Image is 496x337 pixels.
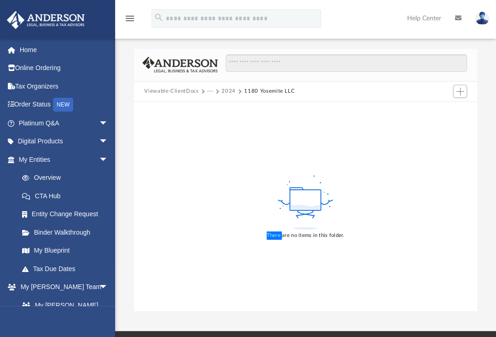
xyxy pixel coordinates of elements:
[6,278,117,296] a: My [PERSON_NAME] Teamarrow_drop_down
[99,278,117,297] span: arrow_drop_down
[4,11,88,29] img: Anderson Advisors Platinum Portal
[144,87,198,95] button: Viewable-ClientDocs
[6,132,122,151] a: Digital Productsarrow_drop_down
[124,13,135,24] i: menu
[6,59,122,77] a: Online Ordering
[13,187,122,205] a: CTA Hub
[99,114,117,133] span: arrow_drop_down
[244,87,295,95] button: 1180 Yosemite LLC
[222,87,236,95] button: 2024
[6,150,122,169] a: My Entitiesarrow_drop_down
[13,223,122,242] a: Binder Walkthrough
[267,231,345,240] div: There are no items in this folder.
[6,77,122,95] a: Tax Organizers
[6,114,122,132] a: Platinum Q&Aarrow_drop_down
[6,41,122,59] a: Home
[13,296,113,325] a: My [PERSON_NAME] Team
[6,95,122,114] a: Order StatusNEW
[99,132,117,151] span: arrow_drop_down
[226,54,467,72] input: Search files and folders
[207,87,213,95] button: ···
[453,85,467,98] button: Add
[154,12,164,23] i: search
[124,18,135,24] a: menu
[13,169,122,187] a: Overview
[99,150,117,169] span: arrow_drop_down
[13,205,122,224] a: Entity Change Request
[13,242,117,260] a: My Blueprint
[13,260,122,278] a: Tax Due Dates
[475,12,489,25] img: User Pic
[53,98,73,112] div: NEW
